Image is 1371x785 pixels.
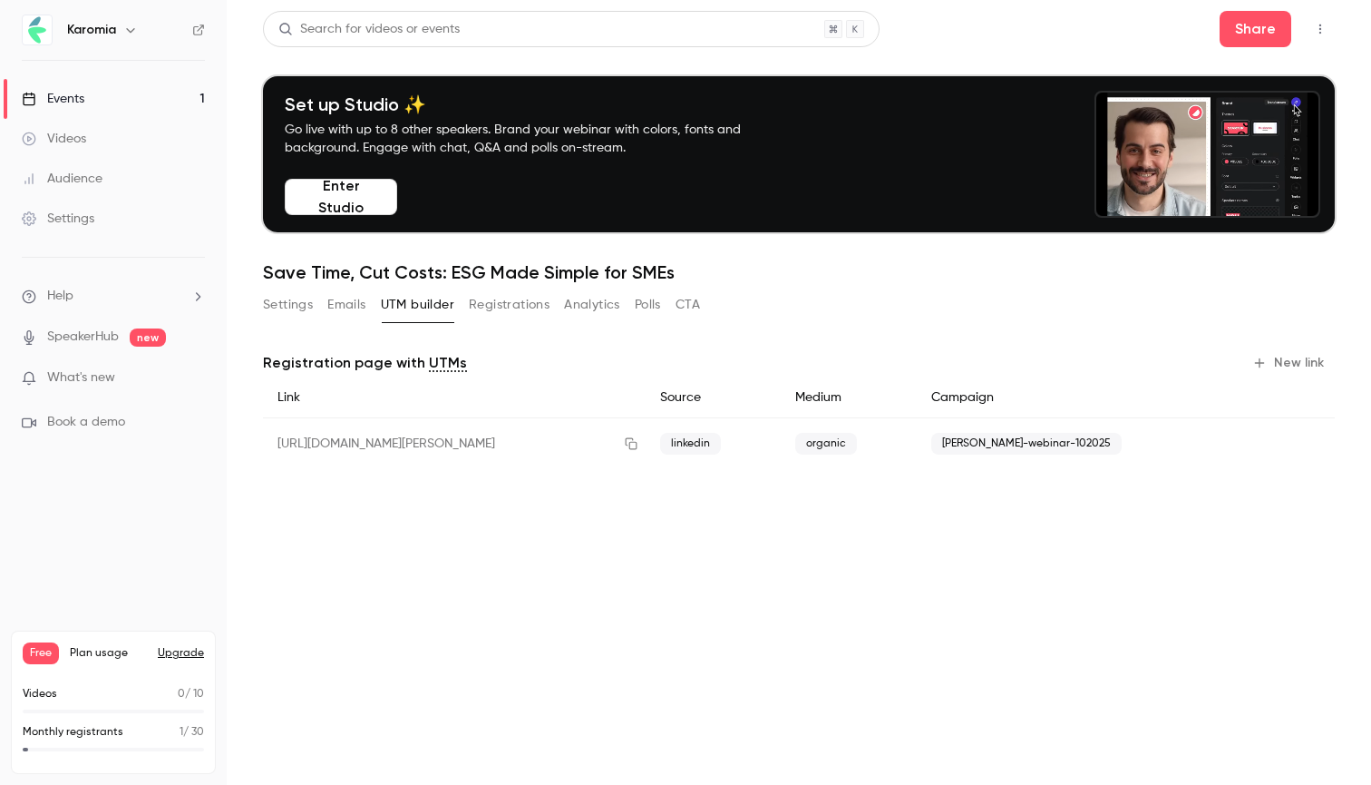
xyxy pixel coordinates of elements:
a: UTMs [429,352,467,374]
p: Go live with up to 8 other speakers. Brand your webinar with colors, fonts and background. Engage... [285,121,783,157]
h6: Karomia [67,21,116,39]
span: What's new [47,368,115,388]
div: Settings [22,210,94,228]
span: Free [23,643,59,664]
p: / 10 [178,686,204,702]
div: [URL][DOMAIN_NAME][PERSON_NAME] [263,418,646,470]
div: Medium [781,378,918,418]
div: Link [263,378,646,418]
div: Search for videos or events [278,20,460,39]
button: Polls [635,290,661,319]
button: Settings [263,290,313,319]
div: Videos [22,130,86,148]
button: Share [1220,11,1291,47]
span: [PERSON_NAME]-webinar-102025 [931,433,1122,455]
p: / 30 [180,724,204,741]
img: Karomia [23,15,52,44]
span: 0 [178,689,185,700]
div: Campaign [917,378,1247,418]
span: Plan usage [70,646,147,661]
p: Videos [23,686,57,702]
button: Upgrade [158,646,204,661]
h1: Save Time, Cut Costs: ESG Made Simple for SMEs [263,261,1335,283]
div: Audience [22,170,102,188]
span: 1 [180,727,183,738]
span: linkedin [660,433,721,455]
button: CTA [676,290,700,319]
span: Book a demo [47,413,125,432]
button: Registrations [469,290,549,319]
button: New link [1245,348,1335,378]
button: Enter Studio [285,179,397,215]
div: Source [646,378,781,418]
button: UTM builder [381,290,454,319]
span: Help [47,287,73,306]
span: organic [795,433,857,455]
button: Emails [327,290,365,319]
button: Analytics [564,290,620,319]
p: Monthly registrants [23,724,123,741]
h4: Set up Studio ✨ [285,93,783,115]
div: Events [22,90,84,108]
li: help-dropdown-opener [22,287,205,306]
a: SpeakerHub [47,328,119,347]
span: new [130,329,166,347]
p: Registration page with [263,352,467,374]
